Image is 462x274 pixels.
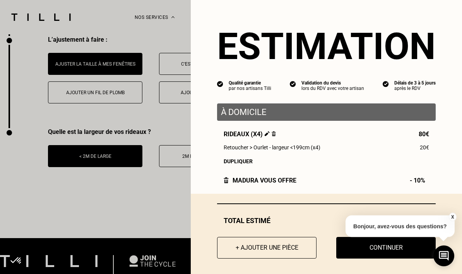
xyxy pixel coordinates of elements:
div: par nos artisans Tilli [229,86,271,91]
img: icon list info [217,80,223,87]
p: À domicile [221,107,432,117]
div: lors du RDV avec votre artisan [301,86,364,91]
span: 20€ [420,144,429,151]
button: + Ajouter une pièce [217,237,317,259]
div: Qualité garantie [229,80,271,86]
div: après le RDV [394,86,436,91]
div: Madura vous offre [224,177,296,184]
div: Total estimé [217,216,436,225]
span: Rideaux (x4) [224,130,276,138]
button: Continuer [336,237,436,259]
span: 80€ [419,130,429,138]
span: Retoucher > Ourlet - largeur <199cm (x4) [224,144,320,151]
div: Validation du devis [301,80,364,86]
img: Supprimer [272,131,276,136]
img: Éditer [265,131,270,136]
p: Bonjour, avez-vous des questions? [346,215,455,237]
div: Délais de 3 à 5 jours [394,80,436,86]
div: Dupliquer [224,158,429,164]
button: X [448,213,456,221]
img: icon list info [290,80,296,87]
span: - 10% [410,177,429,184]
img: icon list info [383,80,389,87]
section: Estimation [217,25,436,68]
